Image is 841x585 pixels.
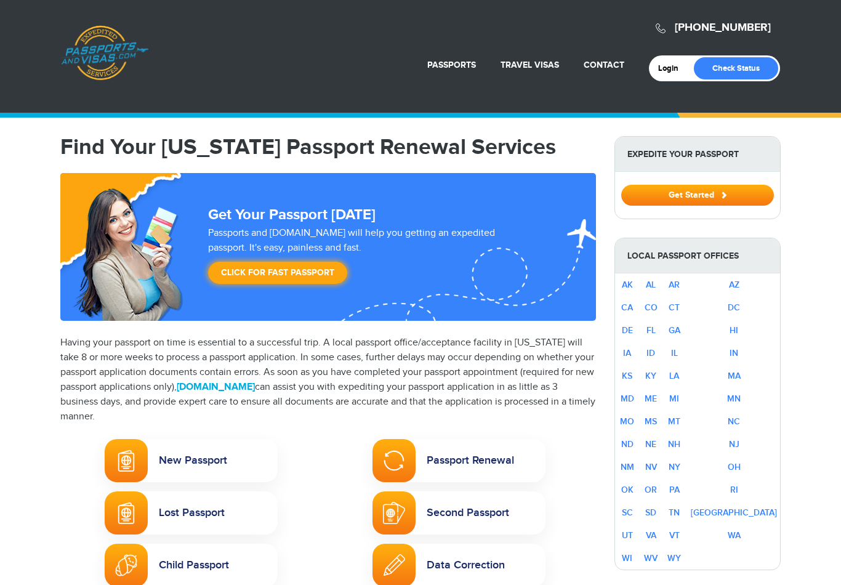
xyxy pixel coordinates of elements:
a: Second PassportSecond Passport [372,491,545,535]
a: WA [728,530,741,541]
a: NH [668,439,680,450]
a: NV [645,462,657,472]
a: OH [728,462,741,472]
a: VT [669,530,680,541]
a: WY [667,553,681,563]
strong: Expedite Your Passport [615,137,780,172]
a: MT [668,416,680,427]
img: Child Passport [115,554,137,576]
a: NM [621,462,634,472]
a: IA [623,348,631,358]
a: SC [622,507,633,518]
a: ME [645,393,657,404]
a: [PHONE_NUMBER] [675,21,771,34]
a: DE [622,325,633,336]
a: OR [645,485,657,495]
a: Passports [427,60,476,70]
a: CO [645,302,658,313]
a: New PassportNew Passport [105,439,278,482]
a: UT [622,530,633,541]
a: Passports & [DOMAIN_NAME] [61,25,148,81]
a: LA [669,371,679,381]
strong: Get Your Passport [DATE] [208,206,376,224]
a: Contact [584,60,624,70]
a: DC [728,302,740,313]
a: VA [646,530,656,541]
a: RI [730,485,738,495]
a: [GEOGRAPHIC_DATA] [691,507,777,518]
a: IL [671,348,678,358]
a: CA [621,302,633,313]
a: SD [645,507,656,518]
a: AL [646,280,656,290]
div: Passports and [DOMAIN_NAME] will help you getting an expedited passport. It's easy, painless and ... [203,226,539,290]
a: WI [622,553,632,563]
a: HI [730,325,738,336]
a: NC [728,416,740,427]
strong: Local Passport Offices [615,238,780,273]
img: New Passport [118,450,135,472]
a: MI [669,393,679,404]
a: MS [645,416,657,427]
a: CT [669,302,680,313]
a: NE [645,439,656,450]
a: Passport RenewalPassport Renewal [372,439,545,482]
img: Passport Renewal [383,450,405,472]
a: NJ [729,439,739,450]
a: GA [669,325,680,336]
a: KY [645,371,656,381]
a: Check Status [694,57,778,79]
a: MO [620,416,634,427]
a: IN [730,348,738,358]
a: Get Started [621,190,774,200]
a: Lost PassportLost Passport [105,491,278,535]
a: PA [669,485,680,495]
a: FL [646,325,656,336]
a: TN [669,507,680,518]
a: ND [621,439,634,450]
img: Lost Passport [118,502,135,524]
a: Click for Fast Passport [208,262,347,284]
a: [DOMAIN_NAME] [177,381,255,393]
img: Second Passport [383,502,405,524]
a: MA [728,371,741,381]
a: OK [621,485,634,495]
a: KS [622,371,632,381]
a: AZ [729,280,739,290]
a: NY [669,462,680,472]
img: Passport Name Change [384,554,405,576]
p: Having your passport on time is essential to a successful trip. A local passport office/acceptanc... [60,336,596,424]
a: AR [669,280,680,290]
a: MN [727,393,741,404]
a: Travel Visas [501,60,559,70]
a: WV [644,553,658,563]
a: MD [621,393,634,404]
h1: Find Your [US_STATE] Passport Renewal Services [60,136,596,158]
a: AK [622,280,633,290]
a: Login [658,63,687,73]
button: Get Started [621,185,774,206]
a: ID [646,348,655,358]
